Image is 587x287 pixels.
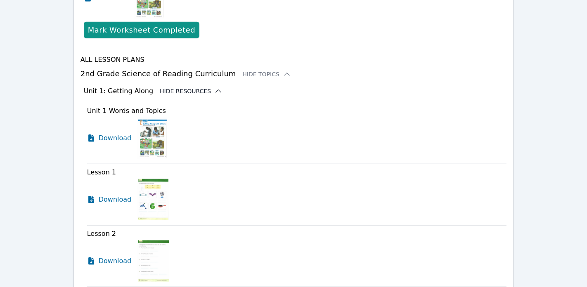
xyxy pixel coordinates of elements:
span: Download [99,133,132,143]
img: Lesson 2 [138,240,169,282]
span: Unit 1 Words and Topics [87,107,166,115]
span: Download [99,256,132,266]
div: Mark Worksheet Completed [88,24,195,36]
h3: Unit 1: Getting Along [84,86,153,96]
h4: All Lesson Plans [80,55,507,65]
span: Download [99,195,132,205]
a: Download [87,118,132,159]
a: Download [87,179,132,220]
button: Mark Worksheet Completed [84,22,199,38]
span: Lesson 2 [87,230,116,238]
h3: 2nd Grade Science of Reading Curriculum [80,68,507,80]
span: Lesson 1 [87,168,116,176]
button: Hide Resources [160,87,222,95]
img: Lesson 1 [138,179,168,220]
a: Download [87,240,132,282]
button: Hide Topics [242,70,291,78]
img: Unit 1 Words and Topics [138,118,167,159]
